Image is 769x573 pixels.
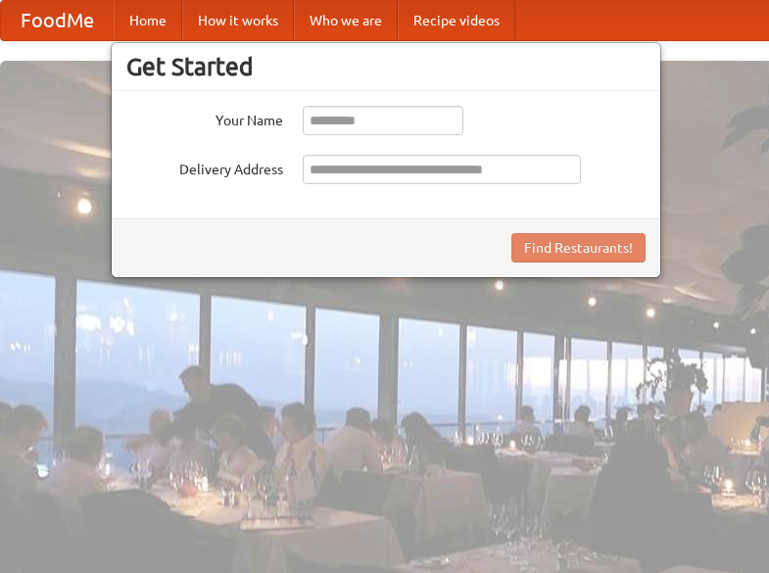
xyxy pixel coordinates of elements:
[126,106,283,130] label: Your Name
[114,1,182,40] a: Home
[182,1,294,40] a: How it works
[294,1,398,40] a: Who we are
[126,155,283,179] label: Delivery Address
[126,52,646,81] h3: Get Started
[1,1,114,40] a: FoodMe
[398,1,515,40] a: Recipe videos
[511,233,646,263] button: Find Restaurants!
